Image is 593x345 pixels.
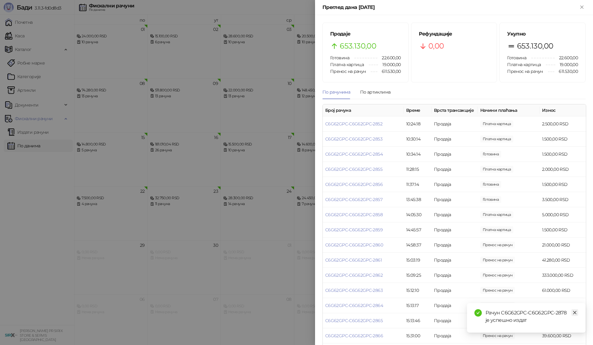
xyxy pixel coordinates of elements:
span: close [573,310,577,315]
td: 15:12:10 [404,283,431,298]
span: 2.000,00 [480,166,513,173]
td: Продаја [431,132,478,147]
span: 653.130,00 [517,40,553,52]
a: C6G62GPC-C6G62GPC-2866 [325,333,383,339]
span: 61.000,00 [480,287,515,294]
td: Продаја [431,298,478,313]
span: 653.130,00 [340,40,376,52]
a: C6G62GPC-C6G62GPC-2861 [325,257,382,263]
td: 14:05:30 [404,207,431,222]
td: 1.500,00 RSD [540,177,586,192]
span: 611.530,00 [554,68,578,75]
td: Продаја [431,253,478,268]
span: 0,00 [428,40,444,52]
span: 22.600,00 [555,54,578,61]
th: Време [404,104,431,116]
th: Начини плаћања [478,104,540,116]
div: Рачун C6G62GPC-C6G62GPC-2878 је успешно издат [486,309,578,324]
td: 5.000,00 RSD [540,207,586,222]
span: 333.000,00 [480,272,515,279]
td: 1.500,00 RSD [540,222,586,238]
a: C6G62GPC-C6G62GPC-2857 [325,197,382,202]
td: Продаја [431,147,478,162]
a: C6G62GPC-C6G62GPC-2865 [325,318,383,323]
td: 15:09:25 [404,268,431,283]
span: 1.500,00 [480,151,501,158]
td: 15:03:19 [404,253,431,268]
span: 1.500,00 [480,226,513,233]
td: 61.000,00 RSD [540,283,586,298]
td: Продаја [431,222,478,238]
h5: Укупно [507,30,578,38]
div: По артиклима [360,89,390,95]
td: 11:28:15 [404,162,431,177]
h5: Рефундације [419,30,490,38]
a: C6G62GPC-C6G62GPC-2852 [325,121,382,127]
span: 1.500,00 [480,181,501,188]
td: Продаја [431,238,478,253]
span: Пренос на рачун [507,69,543,74]
td: 3.500,00 RSD [540,192,586,207]
td: Продаја [431,162,478,177]
td: 2.000,00 RSD [540,162,586,177]
h5: Продаје [330,30,401,38]
span: 21.000,00 [480,242,515,248]
a: C6G62GPC-C6G62GPC-2859 [325,227,383,233]
td: 2.500,00 RSD [540,116,586,132]
div: По рачунима [322,89,350,95]
span: 5.000,00 [480,211,513,218]
td: Продаја [431,328,478,343]
td: 19.200,00 RSD [540,298,586,313]
a: C6G62GPC-C6G62GPC-2863 [325,288,383,293]
td: Продаја [431,207,478,222]
a: C6G62GPC-C6G62GPC-2853 [325,136,382,142]
td: 10:34:14 [404,147,431,162]
td: Продаја [431,268,478,283]
a: C6G62GPC-C6G62GPC-2864 [325,303,383,308]
span: 3.500,00 [480,196,501,203]
span: 2.500,00 [480,120,513,127]
td: 15:31:00 [404,328,431,343]
td: 15:13:17 [404,298,431,313]
td: 14:45:57 [404,222,431,238]
td: Продаја [431,192,478,207]
span: 1.500,00 [480,136,513,142]
span: 19.200,00 [480,302,515,309]
span: Готовина [507,55,526,61]
span: check-circle [474,309,482,317]
td: Продаја [431,177,478,192]
div: Преглед дана [DATE] [322,4,578,11]
td: 14:58:37 [404,238,431,253]
td: 21.000,00 RSD [540,238,586,253]
td: 10:30:14 [404,132,431,147]
span: Готовина [330,55,349,61]
td: Продаја [431,283,478,298]
span: 22.600,00 [377,54,401,61]
th: Врста трансакције [431,104,478,116]
a: C6G62GPC-C6G62GPC-2860 [325,242,383,248]
th: Број рачуна [323,104,404,116]
span: 41.280,00 [480,257,515,263]
button: Close [578,4,586,11]
td: 13:45:38 [404,192,431,207]
a: C6G62GPC-C6G62GPC-2862 [325,272,383,278]
td: 11:37:14 [404,177,431,192]
td: 10:24:18 [404,116,431,132]
td: 41.280,00 RSD [540,253,586,268]
a: C6G62GPC-C6G62GPC-2854 [325,151,383,157]
span: Платна картица [507,62,541,67]
span: 611.530,00 [377,68,401,75]
a: C6G62GPC-C6G62GPC-2855 [325,166,382,172]
th: Износ [540,104,586,116]
span: Платна картица [330,62,364,67]
span: Пренос на рачун [330,69,366,74]
a: Close [571,309,578,316]
td: 1.500,00 RSD [540,147,586,162]
td: Продаја [431,116,478,132]
span: 19.000,00 [555,61,578,68]
td: 15:13:46 [404,313,431,328]
a: C6G62GPC-C6G62GPC-2856 [325,182,383,187]
a: C6G62GPC-C6G62GPC-2858 [325,212,383,217]
span: 19.000,00 [378,61,401,68]
td: 1.500,00 RSD [540,132,586,147]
